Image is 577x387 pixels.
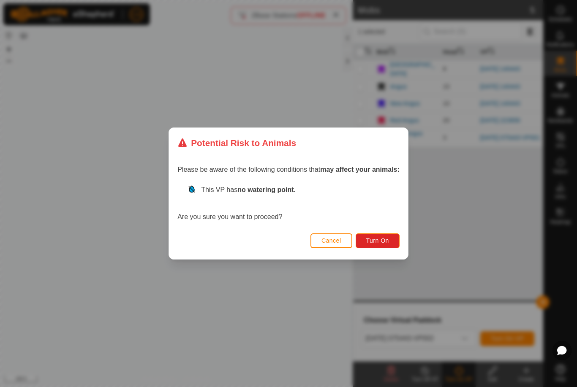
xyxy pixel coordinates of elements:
[237,186,296,193] strong: no watering point.
[310,233,352,248] button: Cancel
[177,136,296,149] div: Potential Risk to Animals
[356,233,400,248] button: Turn On
[201,186,296,193] span: This VP has
[321,237,341,244] span: Cancel
[177,185,400,222] div: Are you sure you want to proceed?
[366,237,389,244] span: Turn On
[320,166,400,173] strong: may affect your animals:
[177,166,400,173] span: Please be aware of the following conditions that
